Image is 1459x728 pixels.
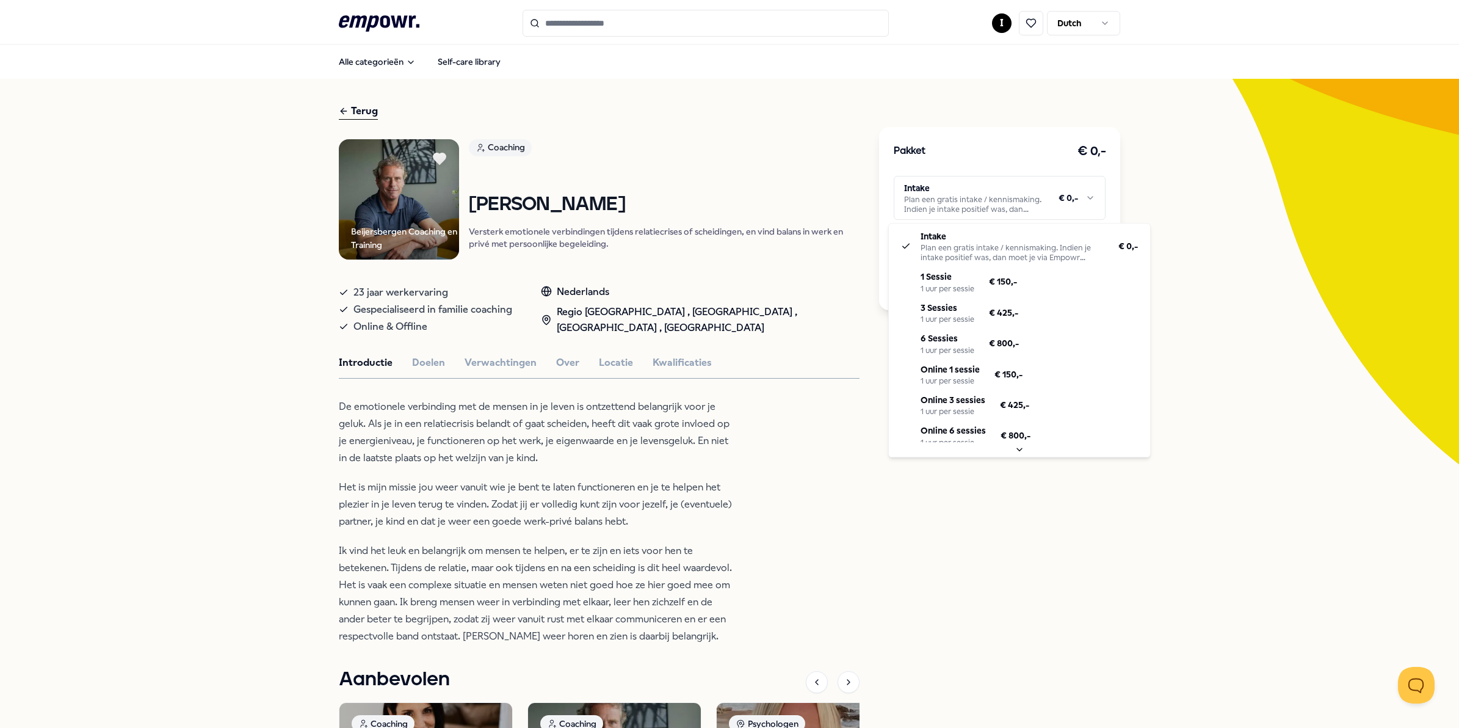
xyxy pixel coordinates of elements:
span: € 425,- [1000,398,1029,412]
div: 1 uur per sessie [921,438,986,448]
span: € 425,- [989,306,1018,319]
p: Online 3 sessies [921,393,985,407]
div: 1 uur per sessie [921,376,980,386]
div: Plan een gratis intake / kennismaking. Indien je intake positief was, dan moet je via Empowr opni... [921,244,1104,263]
p: 6 Sessies [921,332,974,345]
span: € 150,- [989,275,1017,289]
span: € 0,- [1118,239,1138,253]
p: 3 Sessies [921,301,974,315]
span: € 150,- [994,368,1023,381]
p: Online 1 sessie [921,363,980,376]
p: Intake [921,230,1104,243]
p: Online 6 sessies [921,424,986,438]
div: 1 uur per sessie [921,284,974,294]
div: 1 uur per sessie [921,407,985,417]
span: € 800,- [1001,429,1030,443]
p: 1 Sessie [921,271,974,284]
div: 1 uur per sessie [921,346,974,355]
span: € 800,- [989,337,1019,350]
div: 1 uur per sessie [921,315,974,324]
